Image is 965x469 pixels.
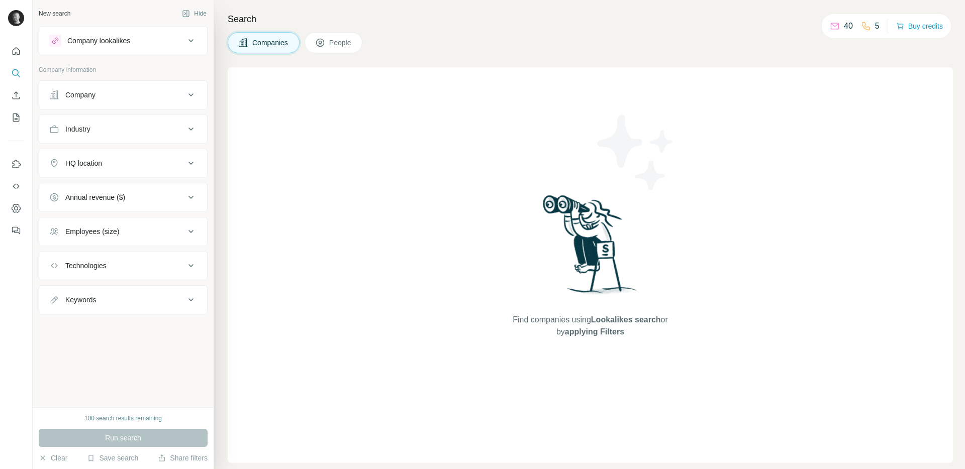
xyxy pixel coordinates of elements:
[39,151,207,175] button: HQ location
[175,6,214,21] button: Hide
[39,65,208,74] p: Company information
[8,86,24,104] button: Enrich CSV
[65,158,102,168] div: HQ location
[896,19,943,33] button: Buy credits
[591,107,681,198] img: Surfe Illustration - Stars
[39,9,70,18] div: New search
[510,314,670,338] span: Find companies using or by
[65,124,90,134] div: Industry
[84,414,162,423] div: 100 search results remaining
[65,192,125,202] div: Annual revenue ($)
[8,199,24,217] button: Dashboard
[8,155,24,173] button: Use Surfe on LinkedIn
[252,38,289,48] span: Companies
[39,288,207,312] button: Keywords
[8,64,24,82] button: Search
[538,192,643,304] img: Surfe Illustration - Woman searching with binoculars
[329,38,352,48] span: People
[8,221,24,240] button: Feedback
[65,295,96,305] div: Keywords
[591,315,661,324] span: Lookalikes search
[39,83,207,107] button: Company
[8,108,24,127] button: My lists
[39,29,207,53] button: Company lookalikes
[65,261,107,271] div: Technologies
[87,453,138,463] button: Save search
[39,219,207,244] button: Employees (size)
[8,42,24,60] button: Quick start
[65,90,95,100] div: Company
[67,36,130,46] div: Company lookalikes
[39,254,207,278] button: Technologies
[8,10,24,26] img: Avatar
[565,327,624,336] span: applying Filters
[158,453,208,463] button: Share filters
[228,12,953,26] h4: Search
[65,226,119,237] div: Employees (size)
[875,20,880,32] p: 5
[39,185,207,209] button: Annual revenue ($)
[8,177,24,195] button: Use Surfe API
[39,117,207,141] button: Industry
[39,453,67,463] button: Clear
[844,20,853,32] p: 40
